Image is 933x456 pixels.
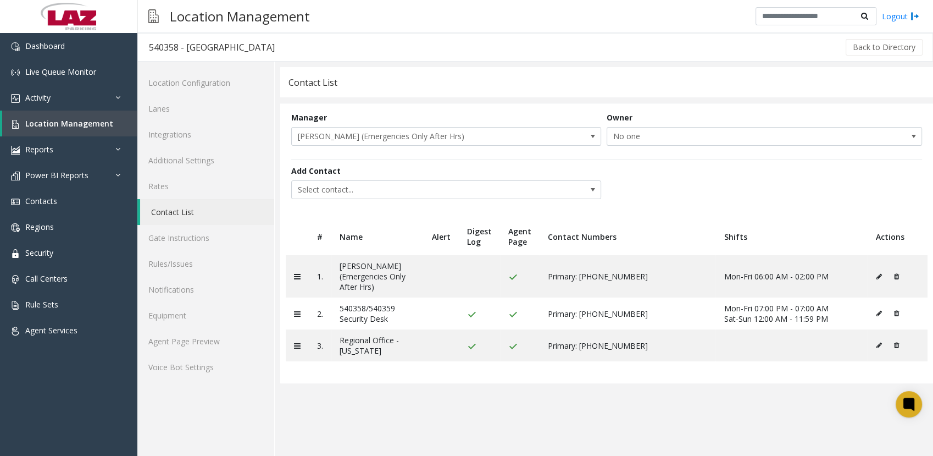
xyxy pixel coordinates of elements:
img: 'icon' [11,275,20,284]
span: Mon-Fri 07:00 PM - 07:00 AM [724,303,828,314]
th: Digest Log [459,218,500,255]
td: 540358/540359 Security Desk [331,298,424,329]
img: 'icon' [11,249,20,258]
th: Alert [424,218,459,255]
label: Manager [291,112,327,123]
img: pageIcon [148,3,159,30]
span: Primary: [PHONE_NUMBER] [548,340,648,351]
a: Equipment [137,303,274,328]
span: Location Management [25,118,113,129]
span: No one [607,128,859,145]
span: Contacts [25,196,57,206]
td: 3. [309,329,331,361]
img: check [467,342,476,351]
button: Back to Directory [846,39,923,56]
td: 1. [309,255,331,298]
img: 'icon' [11,94,20,103]
h3: Location Management [164,3,315,30]
a: Voice Bot Settings [137,354,274,380]
a: Contact List [140,199,274,225]
img: 'icon' [11,68,20,77]
img: 'icon' [11,146,20,155]
div: Contact List [288,75,337,90]
img: 'icon' [11,327,20,336]
span: Call Centers [25,273,68,284]
td: Regional Office - [US_STATE] [331,329,424,361]
span: Activity [25,92,51,103]
span: Security [25,248,53,258]
span: Primary: [PHONE_NUMBER] [548,309,648,319]
span: Dashboard [25,41,65,51]
img: 'icon' [11,42,20,51]
th: Name [331,218,424,255]
img: 'icon' [11,172,20,180]
img: 'icon' [11,120,20,129]
span: Primary: [PHONE_NUMBER] [548,271,648,282]
span: Power BI Reports [25,170,88,180]
span: Rule Sets [25,299,58,310]
label: Add Contact [291,165,341,177]
span: Mon-Fri 06:00 AM - 02:00 PM [724,271,828,282]
th: Agent Page [500,218,540,255]
th: Actions [868,218,928,255]
label: Owner [607,112,632,123]
td: 2. [309,298,331,329]
a: Integrations [137,122,274,147]
img: check [508,310,518,319]
img: 'icon' [11,223,20,232]
th: Shifts [715,218,867,255]
span: NO DATA FOUND [607,127,922,146]
th: Contact Numbers [540,218,715,255]
a: Notifications [137,277,274,303]
span: Regions [25,222,54,232]
a: Lanes [137,96,274,122]
img: 'icon' [11,301,20,310]
img: logout [910,10,919,22]
img: check [467,310,476,319]
span: Live Queue Monitor [25,67,96,77]
img: 'icon' [11,197,20,206]
a: Rules/Issues [137,251,274,277]
img: check [508,342,518,351]
a: Agent Page Preview [137,328,274,354]
span: Agent Services [25,325,77,336]
th: # [309,218,331,255]
a: Logout [882,10,919,22]
span: Select contact... [292,181,539,199]
a: Additional Settings [137,147,274,173]
a: Location Configuration [137,70,274,96]
div: 540358 - [GEOGRAPHIC_DATA] [149,40,275,54]
a: Location Management [2,111,137,136]
td: [PERSON_NAME] (Emergencies Only After Hrs) [331,255,424,298]
a: Gate Instructions [137,225,274,251]
span: Reports [25,144,53,155]
span: Sat-Sun 12:00 AM - 11:59 PM [724,314,828,324]
img: check [508,273,518,282]
a: Rates [137,173,274,199]
span: [PERSON_NAME] (Emergencies Only After Hrs) [292,128,539,145]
